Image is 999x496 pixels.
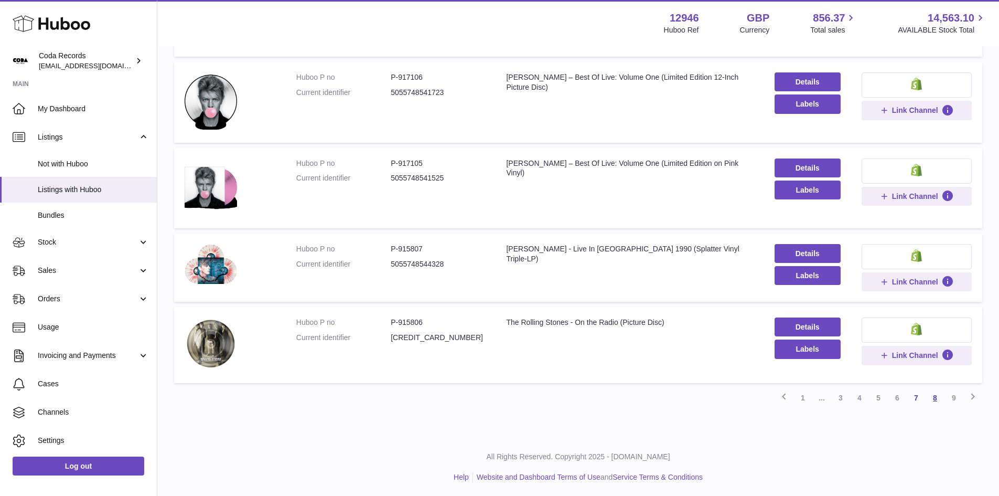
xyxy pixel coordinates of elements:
a: 9 [944,388,963,407]
dt: Huboo P no [296,72,391,82]
img: David Bowie – Best Of Live: Volume One (Limited Edition 12-Inch Picture Disc) [185,72,237,129]
span: My Dashboard [38,104,149,114]
dd: P-915807 [391,244,485,254]
button: Link Channel [862,272,972,291]
span: Link Channel [892,277,938,287]
a: 7 [907,388,926,407]
div: [PERSON_NAME] - Live In [GEOGRAPHIC_DATA] 1990 (Splatter Vinyl Triple-LP) [506,244,753,264]
span: Listings with Huboo [38,185,149,195]
span: [EMAIL_ADDRESS][DOMAIN_NAME] [39,61,154,70]
div: The Rolling Stones - On the Radio (Picture Disc) [506,318,753,328]
div: Currency [740,25,770,35]
div: Coda Records [39,51,133,71]
a: Details [775,318,841,336]
dt: Huboo P no [296,159,391,168]
img: shopify-small.png [911,323,922,335]
button: Link Channel [862,101,972,120]
dd: P-915806 [391,318,485,328]
div: [PERSON_NAME] – Best Of Live: Volume One (Limited Edition on Pink Vinyl) [506,159,753,178]
dd: P-917105 [391,159,485,168]
dt: Current identifier [296,88,391,98]
button: Labels [775,340,841,358]
dt: Current identifier [296,333,391,343]
span: Stock [38,237,138,247]
dt: Huboo P no [296,318,391,328]
dt: Current identifier [296,173,391,183]
dt: Huboo P no [296,244,391,254]
dd: 5055748541723 [391,88,485,98]
button: Labels [775,266,841,285]
dd: 5055748544328 [391,259,485,269]
dd: 5055748541525 [391,173,485,183]
img: shopify-small.png [911,164,922,176]
img: The Rolling Stones - On the Radio (Picture Disc) [185,318,237,370]
dd: P-917106 [391,72,485,82]
span: Link Channel [892,192,938,201]
span: Settings [38,436,149,446]
span: Link Channel [892,105,938,115]
a: 1 [793,388,812,407]
a: Website and Dashboard Terms of Use [477,473,600,481]
span: Channels [38,407,149,417]
span: Bundles [38,210,149,220]
a: 4 [850,388,869,407]
span: Link Channel [892,351,938,360]
a: Details [775,244,841,263]
span: Orders [38,294,138,304]
span: Invoicing and Payments [38,351,138,361]
button: Labels [775,94,841,113]
a: 14,563.10 AVAILABLE Stock Total [898,11,986,35]
button: Link Channel [862,346,972,365]
a: 6 [888,388,907,407]
button: Link Channel [862,187,972,206]
button: Labels [775,181,841,199]
dd: [CREDIT_CARD_NUMBER] [391,333,485,343]
img: internalAdmin-12946@internal.huboo.com [13,53,28,69]
span: Not with Huboo [38,159,149,169]
span: Usage [38,322,149,332]
a: Service Terms & Conditions [613,473,703,481]
span: 856.37 [813,11,845,25]
span: ... [812,388,831,407]
p: All Rights Reserved. Copyright 2025 - [DOMAIN_NAME] [166,452,991,462]
strong: GBP [747,11,769,25]
a: 8 [926,388,944,407]
span: 14,563.10 [928,11,974,25]
a: 856.37 Total sales [810,11,857,35]
li: and [473,472,703,482]
div: Huboo Ref [664,25,699,35]
a: 3 [831,388,850,407]
span: Listings [38,132,138,142]
a: 5 [869,388,888,407]
img: David Bowie - Live In Japan 1990 (Splatter Vinyl Triple-LP) [185,244,237,284]
a: Log out [13,457,144,476]
a: Help [454,473,469,481]
img: shopify-small.png [911,78,922,90]
img: David Bowie – Best Of Live: Volume One (Limited Edition on Pink Vinyl) [185,159,237,215]
a: Details [775,72,841,91]
span: Total sales [810,25,857,35]
img: shopify-small.png [911,249,922,262]
a: Details [775,159,841,177]
span: Sales [38,266,138,276]
strong: 12946 [670,11,699,25]
span: AVAILABLE Stock Total [898,25,986,35]
dt: Current identifier [296,259,391,269]
span: Cases [38,379,149,389]
div: [PERSON_NAME] – Best Of Live: Volume One (Limited Edition 12-Inch Picture Disc) [506,72,753,92]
